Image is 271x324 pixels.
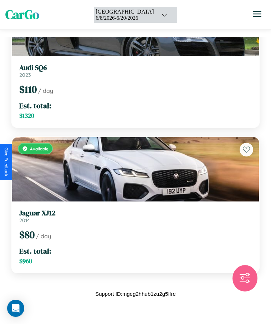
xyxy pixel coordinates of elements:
span: / day [36,233,51,240]
div: Give Feedback [4,148,9,176]
div: [GEOGRAPHIC_DATA] [96,9,154,15]
h3: Jaguar XJ12 [19,209,252,217]
a: Jaguar XJ122014 [19,209,252,224]
a: Audi SQ62023 [19,63,252,78]
span: Est. total: [19,246,51,256]
span: $ 80 [19,228,35,241]
span: Available [30,146,48,151]
span: 2014 [19,217,30,224]
span: $ 1320 [19,111,34,120]
span: $ 960 [19,257,32,265]
h3: Audi SQ6 [19,63,252,72]
span: CarGo [5,6,39,23]
div: Open Intercom Messenger [7,300,24,317]
span: $ 110 [19,83,37,96]
span: / day [38,87,53,94]
div: 6 / 8 / 2026 - 6 / 20 / 2026 [96,15,154,21]
span: 2023 [19,72,31,78]
p: Support ID: mgeg2hhub1zu2g5ffre [95,289,176,299]
span: Est. total: [19,100,51,111]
